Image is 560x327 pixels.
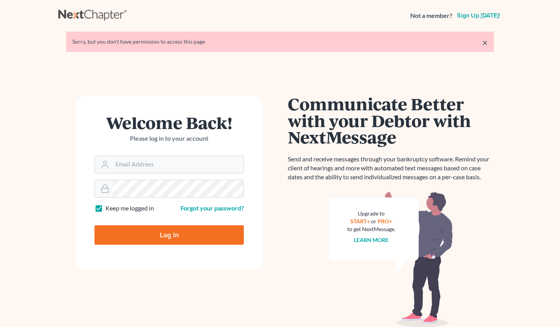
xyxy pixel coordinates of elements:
span: or [371,218,377,224]
a: Forgot your password? [180,204,244,212]
p: Send and receive messages through your bankruptcy software. Remind your client of hearings and mo... [288,155,494,182]
h1: Welcome Back! [94,114,244,131]
h1: Communicate Better with your Debtor with NextMessage [288,95,494,145]
div: Upgrade to [347,210,395,217]
p: Please log in to your account [94,134,244,143]
label: Keep me logged in [105,204,154,213]
div: to get NextMessage. [347,225,395,233]
a: START+ [351,218,370,224]
strong: Not a member? [410,11,452,20]
input: Email Address [112,156,243,173]
input: Log In [94,225,244,245]
a: Learn more [354,237,389,243]
div: Sorry, but you don't have permission to access this page [72,38,488,46]
a: PRO+ [378,218,392,224]
a: × [482,38,488,47]
a: Sign up [DATE]! [455,12,502,19]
